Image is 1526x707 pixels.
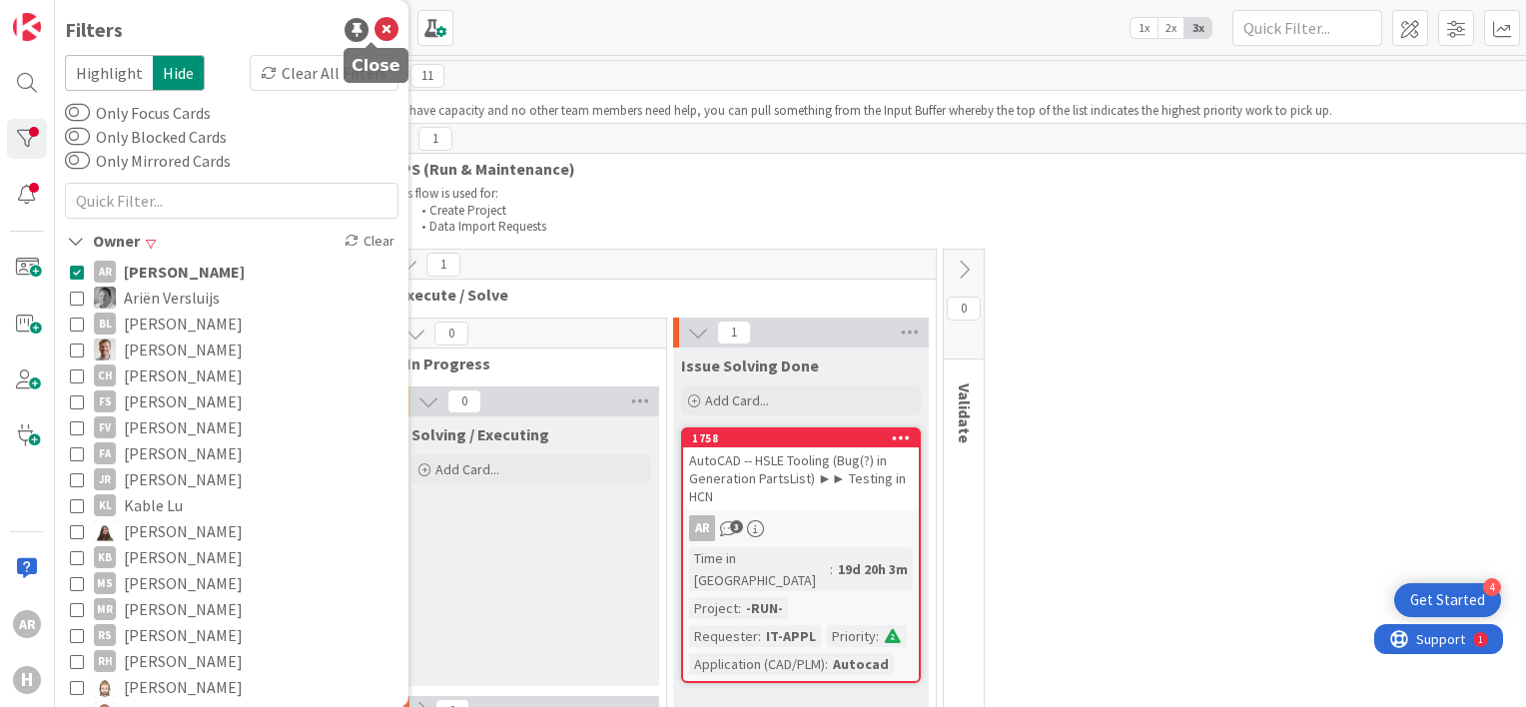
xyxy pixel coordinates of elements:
[124,414,243,440] span: [PERSON_NAME]
[689,653,825,675] div: Application (CAD/PLM)
[730,520,743,533] span: 3
[124,674,243,700] span: [PERSON_NAME]
[70,596,393,622] button: MR [PERSON_NAME]
[124,596,243,622] span: [PERSON_NAME]
[1184,18,1211,38] span: 3x
[947,297,981,321] span: 0
[65,125,227,149] label: Only Blocked Cards
[689,597,738,619] div: Project
[398,285,911,305] span: Execute / Solve
[70,674,393,700] button: Rv [PERSON_NAME]
[825,653,828,675] span: :
[833,558,913,580] div: 19d 20h 3m
[104,8,109,24] div: 1
[70,362,393,388] button: CH [PERSON_NAME]
[689,547,830,591] div: Time in [GEOGRAPHIC_DATA]
[70,285,393,311] button: AV Ariën Versluijs
[1232,10,1382,46] input: Quick Filter...
[70,492,393,518] button: KL Kable Lu
[94,624,116,646] div: RS
[418,127,452,151] span: 1
[70,259,393,285] button: AR [PERSON_NAME]
[1157,18,1184,38] span: 2x
[352,56,400,75] h5: Close
[692,431,919,445] div: 1758
[70,337,393,362] button: BO [PERSON_NAME]
[250,55,398,91] div: Clear All Filters
[689,625,758,647] div: Requester
[341,229,398,254] div: Clear
[124,544,243,570] span: [PERSON_NAME]
[758,625,761,647] span: :
[124,362,243,388] span: [PERSON_NAME]
[65,127,90,147] button: Only Blocked Cards
[124,570,243,596] span: [PERSON_NAME]
[683,515,919,541] div: AR
[124,259,245,285] span: [PERSON_NAME]
[94,339,116,360] img: BO
[410,64,444,88] span: 11
[124,285,220,311] span: Ariën Versluijs
[681,427,921,683] a: 1758AutoCAD -- HSLE Tooling (Bug(?) in Generation PartsList) ►► Testing in HCNARTime in [GEOGRAPH...
[761,625,821,647] div: IT-APPL
[70,311,393,337] button: BL [PERSON_NAME]
[683,429,919,509] div: 1758AutoCAD -- HSLE Tooling (Bug(?) in Generation PartsList) ►► Testing in HCN
[94,572,116,594] div: MS
[94,520,116,542] img: KM
[717,321,751,345] span: 1
[70,414,393,440] button: FV [PERSON_NAME]
[65,151,90,171] button: Only Mirrored Cards
[955,383,975,443] span: Validate
[94,287,116,309] img: AV
[1483,578,1501,596] div: 4
[830,558,833,580] span: :
[124,518,243,544] span: [PERSON_NAME]
[124,492,183,518] span: Kable Lu
[434,322,468,346] span: 0
[65,15,123,45] div: Filters
[705,391,769,409] span: Add Card...
[65,229,142,254] div: Owner
[13,666,41,694] div: H
[94,390,116,412] div: FS
[94,650,116,672] div: RH
[70,622,393,648] button: RS [PERSON_NAME]
[1410,590,1485,610] div: Get Started
[70,570,393,596] button: MS [PERSON_NAME]
[94,676,116,698] img: Rv
[153,55,205,91] span: Hide
[94,546,116,568] div: KB
[70,648,393,674] button: RH [PERSON_NAME]
[683,447,919,509] div: AutoCAD -- HSLE Tooling (Bug(?) in Generation PartsList) ►► Testing in HCN
[65,103,90,123] button: Only Focus Cards
[70,518,393,544] button: KM [PERSON_NAME]
[406,353,641,373] span: In Progress
[65,55,153,91] span: Highlight
[13,610,41,638] div: AR
[1394,583,1501,617] div: Open Get Started checklist, remaining modules: 4
[94,598,116,620] div: MR
[94,313,116,335] div: BL
[828,653,894,675] div: Autocad
[94,468,116,490] div: JR
[1131,18,1157,38] span: 1x
[65,101,211,125] label: Only Focus Cards
[411,424,549,444] span: Solving / Executing
[681,355,819,375] span: Issue Solving Done
[124,337,243,362] span: [PERSON_NAME]
[124,311,243,337] span: [PERSON_NAME]
[70,466,393,492] button: JR [PERSON_NAME]
[70,388,393,414] button: FS [PERSON_NAME]
[94,416,116,438] div: FV
[94,364,116,386] div: CH
[689,515,715,541] div: AR
[447,389,481,413] span: 0
[876,625,879,647] span: :
[13,13,41,41] img: Visit kanbanzone.com
[94,261,116,283] div: AR
[683,429,919,447] div: 1758
[435,460,499,478] span: Add Card...
[738,597,741,619] span: :
[124,388,243,414] span: [PERSON_NAME]
[426,253,460,277] span: 1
